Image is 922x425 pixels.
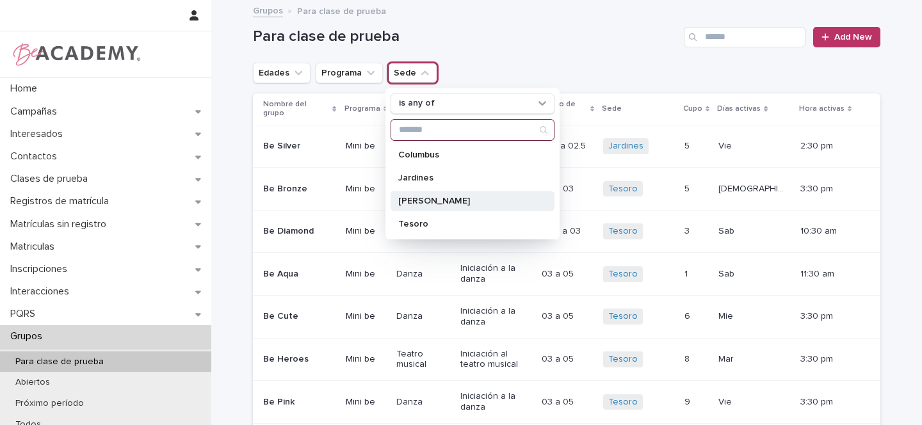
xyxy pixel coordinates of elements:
[346,397,386,408] p: Mini be
[10,42,142,67] img: WPrjXfSUmiLcdUfaYY4Q
[718,309,736,322] p: Mie
[717,102,761,116] p: Días activas
[460,391,531,413] p: Iniciación a la danza
[608,354,638,365] a: Tesoro
[346,184,386,195] p: Mini be
[316,63,383,83] button: Programa
[718,351,736,365] p: Mar
[684,309,693,322] p: 6
[684,351,692,365] p: 8
[5,308,45,320] p: PQRS
[800,269,860,280] p: 11:30 am
[5,106,67,118] p: Campañas
[253,338,880,381] tr: Be HeroesMini beTeatro musicalIniciación al teatro musical03 a 0503 a 05 Tesoro 88 MarMar 3:30 pm
[800,311,860,322] p: 3:30 pm
[346,141,386,152] p: Mini be
[396,349,450,371] p: Teatro musical
[834,33,872,42] span: Add New
[460,306,531,328] p: Iniciación a la danza
[396,311,450,322] p: Danza
[346,226,386,237] p: Mini be
[684,27,805,47] input: Search
[608,184,638,195] a: Tesoro
[718,394,734,408] p: Vie
[718,181,792,195] p: [DEMOGRAPHIC_DATA]
[5,128,73,140] p: Interesados
[684,223,692,237] p: 3
[542,266,576,280] p: 03 a 05
[800,184,860,195] p: 3:30 pm
[346,269,386,280] p: Mini be
[398,150,534,159] p: Columbus
[800,354,860,365] p: 3:30 pm
[391,119,554,141] div: Search
[718,223,737,237] p: Sab
[253,28,679,46] h1: Para clase de prueba
[542,351,576,365] p: 03 a 05
[253,63,311,83] button: Edades
[5,241,65,253] p: Matriculas
[813,27,880,47] a: Add New
[608,397,638,408] a: Tesoro
[398,196,534,205] p: [PERSON_NAME]
[253,253,880,296] tr: Be AquaMini beDanzaIniciación a la danza03 a 0503 a 05 Tesoro 11 SabSab 11:30 am
[684,266,690,280] p: 1
[263,97,329,121] p: Nombre del grupo
[800,226,860,237] p: 10:30 am
[460,263,531,285] p: Iniciación a la danza
[5,398,94,409] p: Próximo período
[5,263,77,275] p: Inscripciones
[684,138,692,152] p: 5
[398,173,534,182] p: Jardines
[253,381,880,424] tr: Be PinkMini beDanzaIniciación a la danza03 a 0503 a 05 Tesoro 99 VieVie 3:30 pm
[602,102,622,116] p: Sede
[718,266,737,280] p: Sab
[5,357,114,367] p: Para clase de prueba
[346,354,386,365] p: Mini be
[542,223,583,237] p: 02.5 a 03
[460,349,531,371] p: Iniciación al teatro musical
[5,330,53,342] p: Grupos
[684,394,693,408] p: 9
[5,377,60,388] p: Abiertos
[263,397,334,408] p: Be Pink
[542,309,576,322] p: 03 a 05
[263,311,334,322] p: Be Cute
[799,102,845,116] p: Hora activas
[5,285,79,298] p: Interacciones
[263,354,334,365] p: Be Heroes
[344,102,380,116] p: Programa
[263,269,334,280] p: Be Aqua
[608,141,643,152] a: Jardines
[263,141,334,152] p: Be Silver
[391,120,554,140] input: Search
[398,220,534,229] p: Tesoro
[800,397,860,408] p: 3:30 pm
[608,311,638,322] a: Tesoro
[396,269,450,280] p: Danza
[253,3,283,17] a: Grupos
[800,141,860,152] p: 2:30 pm
[5,150,67,163] p: Contactos
[263,226,334,237] p: Be Diamond
[297,3,386,17] p: Para clase de prueba
[399,98,435,109] p: is any of
[608,226,638,237] a: Tesoro
[542,138,588,152] p: 01.5 a 02.5
[5,83,47,95] p: Home
[5,173,98,185] p: Clases de prueba
[5,218,117,230] p: Matrículas sin registro
[388,63,437,83] button: Sede
[263,184,334,195] p: Be Bronze
[396,397,450,408] p: Danza
[684,181,692,195] p: 5
[5,195,119,207] p: Registros de matrícula
[608,269,638,280] a: Tesoro
[540,97,587,121] p: Rango de edad
[718,138,734,152] p: Vie
[253,125,880,168] tr: Be SilverMini beDanza / músicaIniciación artística01.5 a 02.501.5 a 02.5 Jardines 55 VieVie 2:30 pm
[253,210,880,253] tr: Be DiamondMini beDanza / músicaIniciación artística02.5 a 0302.5 a 03 Tesoro 33 SabSab 10:30 am
[542,394,576,408] p: 03 a 05
[683,102,702,116] p: Cupo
